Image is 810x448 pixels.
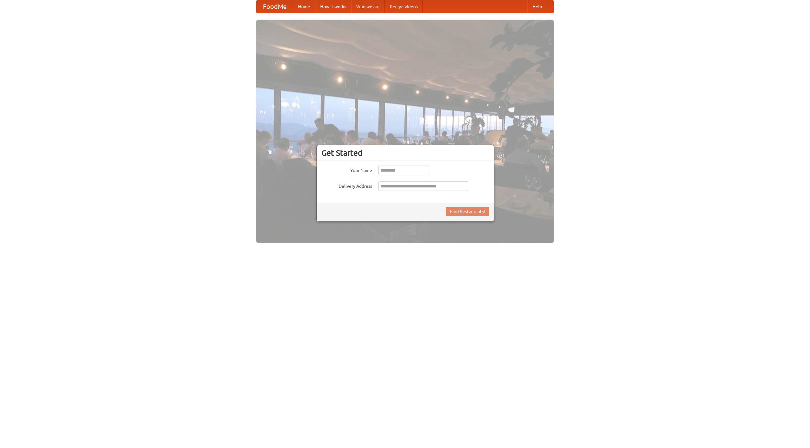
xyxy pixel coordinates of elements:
a: Who we are [351,0,385,13]
a: FoodMe [257,0,293,13]
a: Home [293,0,315,13]
a: Recipe videos [385,0,423,13]
button: Find Restaurants! [446,207,489,216]
a: Help [527,0,547,13]
label: Delivery Address [321,181,372,189]
label: Your Name [321,166,372,174]
a: How it works [315,0,351,13]
h3: Get Started [321,148,489,158]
